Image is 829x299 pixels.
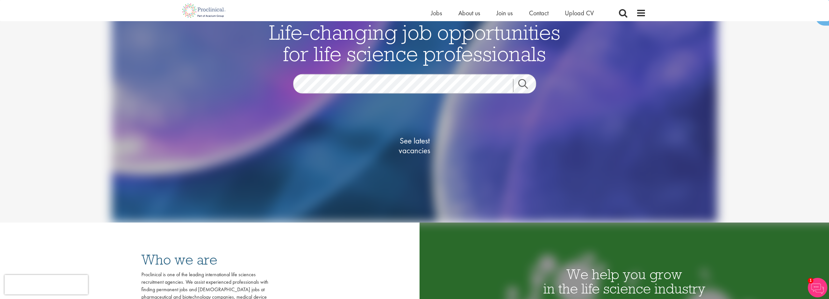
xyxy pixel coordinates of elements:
[382,136,447,156] span: See latest vacancies
[496,9,513,17] a: Join us
[808,278,827,297] img: Chatbot
[808,278,813,283] span: 1
[565,9,594,17] a: Upload CV
[141,252,268,267] h3: Who we are
[529,9,549,17] a: Contact
[5,275,88,294] iframe: reCAPTCHA
[431,9,442,17] a: Jobs
[269,19,560,67] span: Life-changing job opportunities for life science professionals
[513,79,541,92] a: Job search submit button
[458,9,480,17] a: About us
[382,110,447,182] a: See latestvacancies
